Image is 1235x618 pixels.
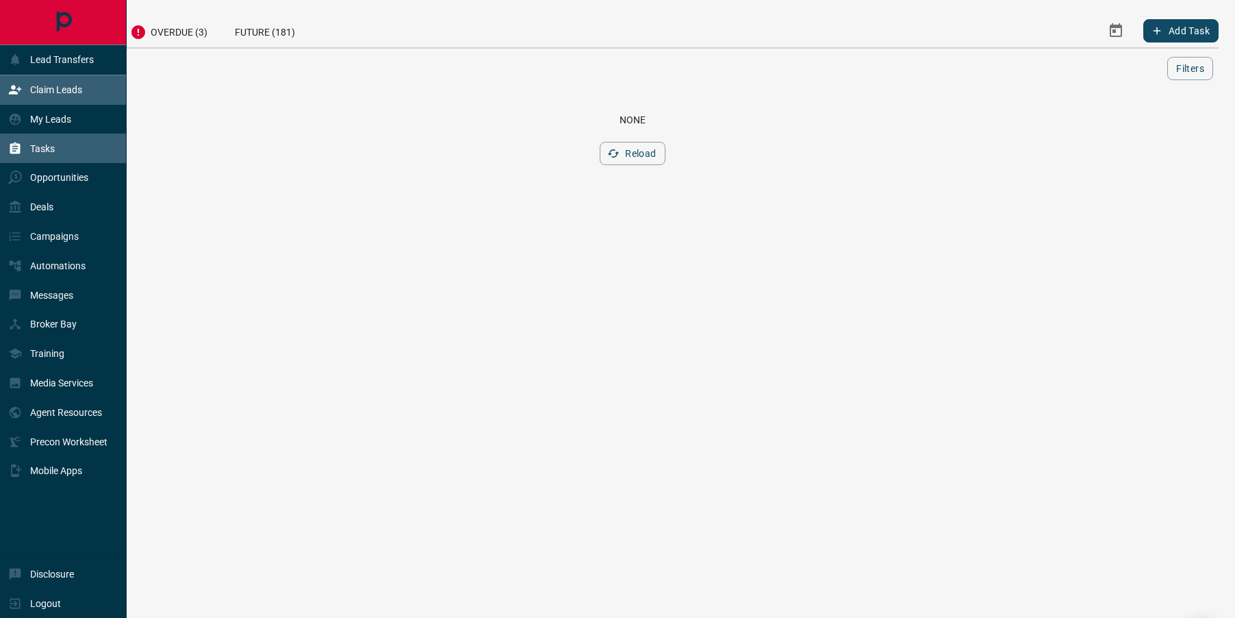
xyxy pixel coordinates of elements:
[221,14,309,47] div: Future (181)
[63,114,1202,125] div: None
[1143,19,1219,42] button: Add Task
[1167,57,1213,80] button: Filters
[1099,14,1132,47] button: Select Date Range
[116,14,221,47] div: Overdue (3)
[600,142,665,165] button: Reload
